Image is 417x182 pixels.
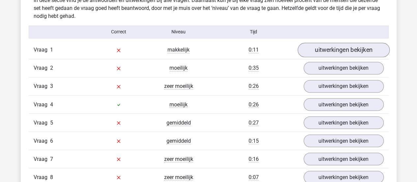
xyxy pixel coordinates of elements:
[164,156,193,162] span: zeer moeilijk
[164,174,193,180] span: zeer moeilijk
[34,155,50,163] span: Vraag
[249,156,259,162] span: 0:16
[169,65,188,71] span: moeilijk
[249,137,259,144] span: 0:15
[34,46,50,54] span: Vraag
[249,119,259,126] span: 0:27
[34,173,50,181] span: Vraag
[50,83,53,89] span: 3
[249,101,259,108] span: 0:26
[166,137,191,144] span: gemiddeld
[50,65,53,71] span: 2
[34,119,50,127] span: Vraag
[50,119,53,126] span: 5
[34,64,50,72] span: Vraag
[304,62,384,74] a: uitwerkingen bekijken
[50,137,53,144] span: 6
[50,174,53,180] span: 8
[304,153,384,165] a: uitwerkingen bekijken
[304,80,384,92] a: uitwerkingen bekijken
[149,28,209,35] div: Niveau
[249,47,259,53] span: 0:11
[164,83,193,90] span: zeer moeilijk
[34,100,50,108] span: Vraag
[166,119,191,126] span: gemiddeld
[249,83,259,90] span: 0:26
[34,82,50,90] span: Vraag
[249,174,259,180] span: 0:07
[34,137,50,145] span: Vraag
[297,43,389,57] a: uitwerkingen bekijken
[208,28,298,35] div: Tijd
[249,65,259,71] span: 0:35
[50,156,53,162] span: 7
[304,116,384,129] a: uitwerkingen bekijken
[50,47,53,53] span: 1
[169,101,188,108] span: moeilijk
[167,47,190,53] span: makkelijk
[50,101,53,107] span: 4
[304,98,384,111] a: uitwerkingen bekijken
[304,134,384,147] a: uitwerkingen bekijken
[89,28,149,35] div: Correct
